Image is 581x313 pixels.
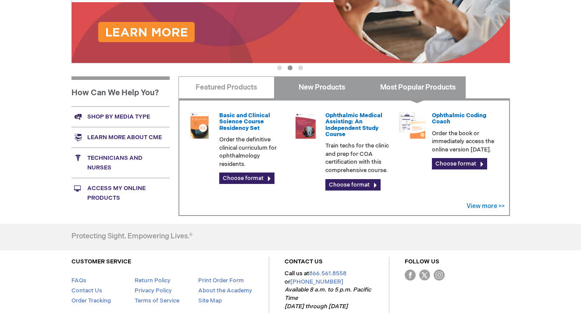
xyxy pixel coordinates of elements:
a: Access My Online Products [71,178,170,208]
a: View more >> [467,202,505,210]
button: 1 of 3 [277,65,282,70]
p: Order the definitive clinical curriculum for ophthalmology residents. [219,136,286,168]
img: Facebook [405,270,416,281]
img: Twitter [419,270,430,281]
button: 3 of 3 [298,65,303,70]
p: Order the book or immediately access the online version [DATE]. [432,130,499,154]
a: New Products [274,76,370,98]
em: Available 8 a.m. to 5 p.m. Pacific Time [DATE] through [DATE] [285,286,371,309]
a: Choose format [219,173,274,184]
img: codngu_60.png [399,112,425,139]
h1: How Can We Help You? [71,76,170,106]
a: 866.561.8558 [309,270,346,277]
a: Most Popular Products [370,76,466,98]
a: Basic and Clinical Science Course Residency Set [219,112,270,132]
a: Ophthalmic Coding Coach [432,112,486,125]
img: 0219007u_51.png [292,112,319,139]
a: Print Order Form [198,277,244,284]
a: FOLLOW US [405,258,439,265]
a: Ophthalmic Medical Assisting: An Independent Study Course [325,112,382,138]
img: 02850963u_47.png [186,112,213,139]
a: Privacy Policy [135,287,172,294]
a: Order Tracking [71,297,111,304]
a: Contact Us [71,287,102,294]
a: Return Policy [135,277,171,284]
p: Call us at or [285,270,374,310]
a: [PHONE_NUMBER] [290,278,343,285]
a: Featured Products [178,76,274,98]
a: Shop by media type [71,106,170,127]
a: CONTACT US [285,258,323,265]
button: 2 of 3 [288,65,292,70]
a: About the Academy [198,287,252,294]
h4: Protecting Sight. Empowering Lives.® [71,233,192,241]
a: Technicians and nurses [71,148,170,178]
a: Learn more about CME [71,127,170,148]
p: Train techs for the clinic and prep for COA certification with this comprehensive course. [325,142,392,174]
a: Terms of Service [135,297,179,304]
a: Choose format [325,179,381,191]
a: CUSTOMER SERVICE [71,258,131,265]
a: Choose format [432,158,487,169]
a: FAQs [71,277,86,284]
a: Site Map [198,297,222,304]
img: instagram [434,270,445,281]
